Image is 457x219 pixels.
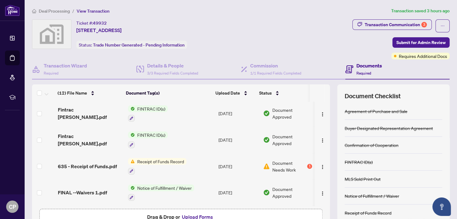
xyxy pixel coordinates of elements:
span: 635 - Receipt of Funds.pdf [58,163,117,170]
img: Logo [320,138,325,143]
td: [DATE] [216,100,261,127]
span: Deal Processing [39,8,70,14]
h4: Commission [250,62,301,69]
td: [DATE] [216,127,261,153]
span: [STREET_ADDRESS] [76,26,122,34]
div: Notice of Fulfillment / Waiver [345,193,399,199]
span: Requires Additional Docs [399,53,447,59]
button: Logo [318,161,327,171]
div: Agreement of Purchase and Sale [345,108,407,115]
div: Status: [76,41,187,49]
span: FINTRAC ID(s) [135,105,168,112]
img: Logo [320,112,325,117]
div: Transaction Communication [365,20,427,30]
span: Document Approved [272,107,312,120]
span: View Transaction [77,8,110,14]
button: Open asap [432,197,451,216]
span: Document Approved [272,133,312,147]
th: (12) File Name [55,84,124,102]
span: Document Approved [272,186,312,199]
li: / [72,7,74,14]
span: Receipt of Funds Record [135,158,186,165]
article: Transaction saved 3 hours ago [391,7,450,14]
span: Upload Date [215,90,240,96]
span: Status [259,90,272,96]
img: svg%3e [32,20,71,49]
h4: Transaction Wizard [44,62,87,69]
span: Fintrac [PERSON_NAME].pdf [58,106,123,121]
span: Trade Number Generated - Pending Information [93,42,185,48]
span: 3/3 Required Fields Completed [147,71,198,75]
h4: Documents [356,62,382,69]
span: FINAL --Waivers 1.pdf [58,189,107,196]
div: Ticket #: [76,19,107,26]
span: (12) File Name [58,90,87,96]
span: 49932 [93,20,107,26]
div: 1 [307,164,312,169]
div: Receipt of Funds Record [345,209,391,216]
img: Status Icon [128,185,135,191]
img: Status Icon [128,105,135,112]
span: home [32,9,36,13]
span: Document Checklist [345,92,401,100]
img: Document Status [263,110,270,117]
span: FINTRAC ID(s) [135,132,168,138]
button: Logo [318,188,327,197]
img: logo [5,5,20,16]
img: Document Status [263,189,270,196]
div: FINTRAC ID(s) [345,159,373,165]
th: Document Tag(s) [123,84,213,102]
button: Submit for Admin Review [392,37,450,48]
span: Notice of Fulfillment / Waiver [135,185,194,191]
button: Logo [318,108,327,118]
span: Fintrac [PERSON_NAME].pdf [58,132,123,147]
div: MLS Sold Print Out [345,176,381,182]
div: 3 [421,22,427,27]
button: Status IconFINTRAC ID(s) [128,105,168,122]
img: Status Icon [128,132,135,138]
img: Logo [320,191,325,196]
img: Logo [320,164,325,169]
h4: Details & People [147,62,198,69]
span: Submit for Admin Review [396,38,446,47]
span: Required [44,71,58,75]
button: Status IconNotice of Fulfillment / Waiver [128,185,194,201]
div: Confirmation of Cooperation [345,142,399,148]
button: Transaction Communication3 [352,19,432,30]
span: CP [9,202,16,211]
button: Status IconFINTRAC ID(s) [128,132,168,148]
button: Logo [318,135,327,145]
td: [DATE] [216,153,261,180]
span: 1/1 Required Fields Completed [250,71,301,75]
img: Document Status [263,136,270,143]
th: Status [257,84,310,102]
img: Status Icon [128,158,135,165]
td: [DATE] [216,180,261,206]
img: Document Status [263,163,270,170]
th: Upload Date [213,84,257,102]
span: ellipsis [440,24,445,28]
div: Buyer Designated Representation Agreement [345,125,433,132]
span: Required [356,71,371,75]
button: Status IconReceipt of Funds Record [128,158,186,175]
span: Document Needs Work [272,160,306,173]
